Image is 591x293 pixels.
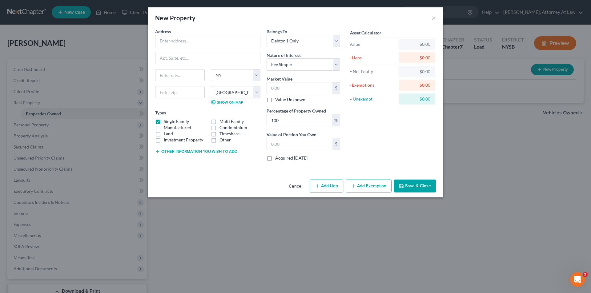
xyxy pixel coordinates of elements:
span: Address [155,29,171,34]
label: Multi Family [219,118,244,125]
input: Apt, Suite, etc... [155,52,260,64]
input: 0.00 [267,114,332,126]
label: Single Family [164,118,189,125]
div: - Exemptions [349,82,396,88]
label: Percentage of Property Owned [267,108,326,114]
div: = Net Equity [349,69,396,75]
label: Investment Property [164,137,203,143]
a: Show on Map [211,100,243,105]
label: Acquired [DATE] [275,155,308,161]
div: = Unexempt [349,96,396,102]
div: % [332,114,340,126]
button: × [432,14,436,22]
button: Save & Close [394,180,436,192]
label: Asset Calculator [350,30,381,36]
label: Condominium [219,125,247,131]
button: Add Exemption [346,180,392,192]
input: 0.00 [267,138,332,150]
div: $ [332,82,340,94]
label: Nature of Interest [267,52,301,58]
div: $0.00 [404,82,430,88]
button: Add Lien [310,180,343,192]
label: Land [164,131,173,137]
label: Timeshare [219,131,239,137]
label: Value of Portion You Own [267,131,316,138]
iframe: Intercom live chat [570,272,585,287]
input: Enter zip... [155,86,205,98]
span: Belongs To [267,29,287,34]
label: Manufactured [164,125,191,131]
input: Enter city... [155,69,204,81]
label: Market Value [267,76,292,82]
button: Other information you wish to add [155,149,237,154]
div: $0.00 [404,55,430,61]
button: Cancel [284,180,307,192]
div: New Property [155,14,196,22]
input: 0.00 [267,82,332,94]
div: - Liens [349,55,396,61]
div: $0.00 [404,96,430,102]
div: $0.00 [404,41,430,47]
label: Other [219,137,231,143]
div: $0.00 [404,69,430,75]
div: $ [332,138,340,150]
label: Value Unknown [275,97,305,103]
label: Types [155,109,166,116]
input: Enter address... [155,35,260,47]
div: Value [349,41,396,47]
span: 2 [583,272,588,277]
